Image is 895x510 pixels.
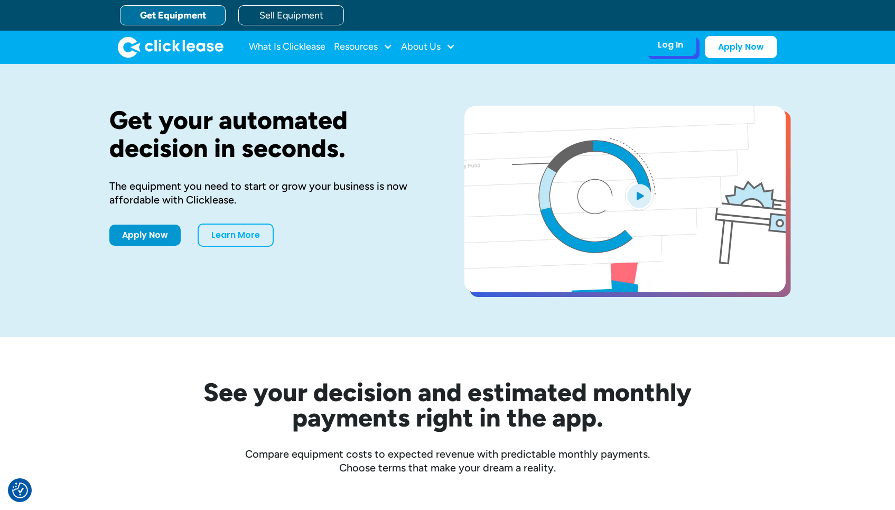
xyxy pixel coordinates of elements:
[118,36,223,58] img: Clicklease logo
[334,36,393,58] div: Resources
[118,36,223,58] a: home
[464,106,786,292] a: open lightbox
[658,40,683,50] div: Log In
[249,36,325,58] a: What Is Clicklease
[109,106,431,162] h1: Get your automated decision in seconds.
[705,36,777,58] a: Apply Now
[238,5,344,25] a: Sell Equipment
[401,36,455,58] div: About Us
[152,379,743,430] h2: See your decision and estimated monthly payments right in the app.
[198,224,274,247] a: Learn More
[109,447,786,475] div: Compare equipment costs to expected revenue with predictable monthly payments. Choose terms that ...
[109,179,431,207] div: The equipment you need to start or grow your business is now affordable with Clicklease.
[12,483,28,498] img: Revisit consent button
[12,483,28,498] button: Consent Preferences
[109,225,181,246] a: Apply Now
[625,181,654,210] img: Blue play button logo on a light blue circular background
[120,5,226,25] a: Get Equipment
